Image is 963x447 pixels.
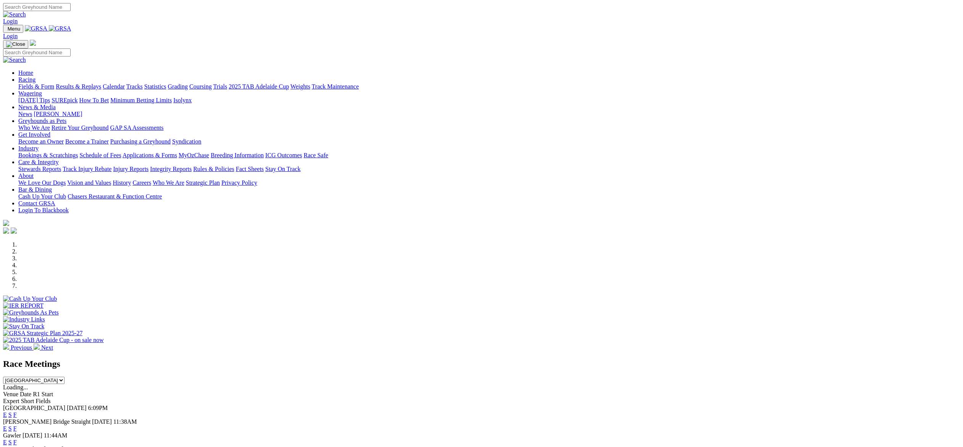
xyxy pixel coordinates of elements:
div: Greyhounds as Pets [18,124,960,131]
span: Venue [3,391,18,397]
img: IER REPORT [3,302,44,309]
a: Privacy Policy [221,179,257,186]
a: 2025 TAB Adelaide Cup [229,83,289,90]
a: Syndication [172,138,201,145]
a: Bookings & Scratchings [18,152,78,158]
a: We Love Our Dogs [18,179,66,186]
a: Injury Reports [113,166,148,172]
span: Date [20,391,31,397]
a: Fields & Form [18,83,54,90]
div: Care & Integrity [18,166,960,173]
a: Statistics [144,83,166,90]
a: Care & Integrity [18,159,59,165]
a: Schedule of Fees [79,152,121,158]
a: Login To Blackbook [18,207,69,213]
span: [DATE] [67,405,87,411]
a: How To Bet [79,97,109,103]
a: Retire Your Greyhound [52,124,109,131]
h2: Race Meetings [3,359,960,369]
a: Contact GRSA [18,200,55,207]
a: Minimum Betting Limits [110,97,172,103]
img: Stay On Track [3,323,44,330]
a: Grading [168,83,188,90]
div: Industry [18,152,960,159]
img: Search [3,56,26,63]
button: Toggle navigation [3,25,23,33]
a: News & Media [18,104,56,110]
a: GAP SA Assessments [110,124,164,131]
a: Strategic Plan [186,179,220,186]
a: Breeding Information [211,152,264,158]
a: SUREpick [52,97,77,103]
span: [PERSON_NAME] Bridge Straight [3,418,90,425]
img: Industry Links [3,316,45,323]
a: History [113,179,131,186]
span: Gawler [3,432,21,439]
a: E [3,439,7,445]
a: Calendar [103,83,125,90]
a: Login [3,33,18,39]
a: Track Maintenance [312,83,359,90]
a: F [13,425,17,432]
img: chevron-right-pager-white.svg [34,344,40,350]
span: Expert [3,398,19,404]
a: F [13,439,17,445]
a: Weights [290,83,310,90]
a: Integrity Reports [150,166,192,172]
img: twitter.svg [11,228,17,234]
a: Rules & Policies [193,166,234,172]
img: facebook.svg [3,228,9,234]
button: Toggle navigation [3,40,28,48]
input: Search [3,3,71,11]
span: 11:44AM [44,432,68,439]
a: Tracks [126,83,143,90]
img: GRSA Strategic Plan 2025-27 [3,330,82,337]
a: Become a Trainer [65,138,109,145]
span: Next [41,344,53,351]
a: About [18,173,34,179]
span: [GEOGRAPHIC_DATA] [3,405,65,411]
img: 2025 TAB Adelaide Cup - on sale now [3,337,104,344]
a: Who We Are [153,179,184,186]
a: Stay On Track [265,166,300,172]
a: Home [18,69,33,76]
a: Get Involved [18,131,50,138]
a: Who We Are [18,124,50,131]
a: Industry [18,145,39,152]
a: F [13,411,17,418]
a: Race Safe [303,152,328,158]
a: Results & Replays [56,83,101,90]
a: E [3,425,7,432]
a: Stewards Reports [18,166,61,172]
a: Racing [18,76,35,83]
span: Loading... [3,384,28,391]
img: GRSA [25,25,47,32]
span: Fields [35,398,50,404]
a: Isolynx [173,97,192,103]
a: Vision and Values [67,179,111,186]
a: [PERSON_NAME] [34,111,82,117]
a: Previous [3,344,34,351]
a: MyOzChase [179,152,209,158]
img: logo-grsa-white.png [3,220,9,226]
span: R1 Start [33,391,53,397]
span: [DATE] [23,432,42,439]
a: ICG Outcomes [265,152,302,158]
img: Cash Up Your Club [3,295,57,302]
a: Become an Owner [18,138,64,145]
div: Bar & Dining [18,193,960,200]
div: Wagering [18,97,960,104]
img: Search [3,11,26,18]
div: Racing [18,83,960,90]
span: Previous [11,344,32,351]
span: [DATE] [92,418,112,425]
img: logo-grsa-white.png [30,40,36,46]
span: Menu [8,26,20,32]
a: Careers [132,179,151,186]
a: [DATE] Tips [18,97,50,103]
a: S [8,439,12,445]
span: 11:38AM [113,418,137,425]
a: Applications & Forms [123,152,177,158]
a: Bar & Dining [18,186,52,193]
a: Next [34,344,53,351]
